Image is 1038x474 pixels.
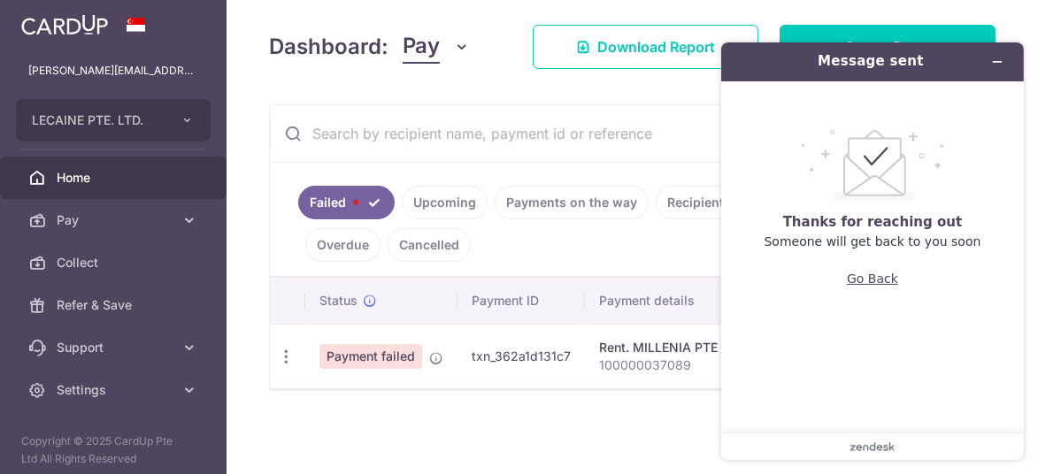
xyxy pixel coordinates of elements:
td: txn_362a1d131c7 [457,324,585,388]
span: LECAINE PTE. LTD. [32,111,163,129]
span: Refer & Save [57,296,173,314]
span: Payment failed [319,344,422,369]
a: Cancelled [388,228,471,262]
a: Create Payment [780,25,996,69]
span: Pay [403,30,440,64]
p: 100000037089 [599,356,744,374]
a: Failed [298,186,395,219]
span: Help [40,12,76,28]
a: Recipient paid [656,186,765,219]
span: Support [57,339,173,356]
span: Collect [57,254,173,271]
span: Status [319,292,358,310]
input: Search by recipient name, payment id or reference [270,105,952,162]
span: Download Report [597,36,715,57]
h4: Dashboard: [269,31,388,63]
span: Home [57,169,173,187]
span: Settings [57,381,173,399]
button: LECAINE PTE. LTD. [16,99,211,141]
a: Payments on the way [495,186,649,219]
iframe: Find more information here [707,28,1038,474]
th: Payment ID [457,278,585,324]
a: Upcoming [402,186,488,219]
button: Pay [403,30,471,64]
img: CardUp [21,14,108,35]
p: [PERSON_NAME][EMAIL_ADDRESS][DOMAIN_NAME] [28,62,198,80]
th: Payment details [585,278,758,324]
a: Download Report [533,25,758,69]
div: Rent. MILLENIA PTE LTD [599,339,744,356]
a: Overdue [305,228,381,262]
span: Pay [57,211,173,229]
